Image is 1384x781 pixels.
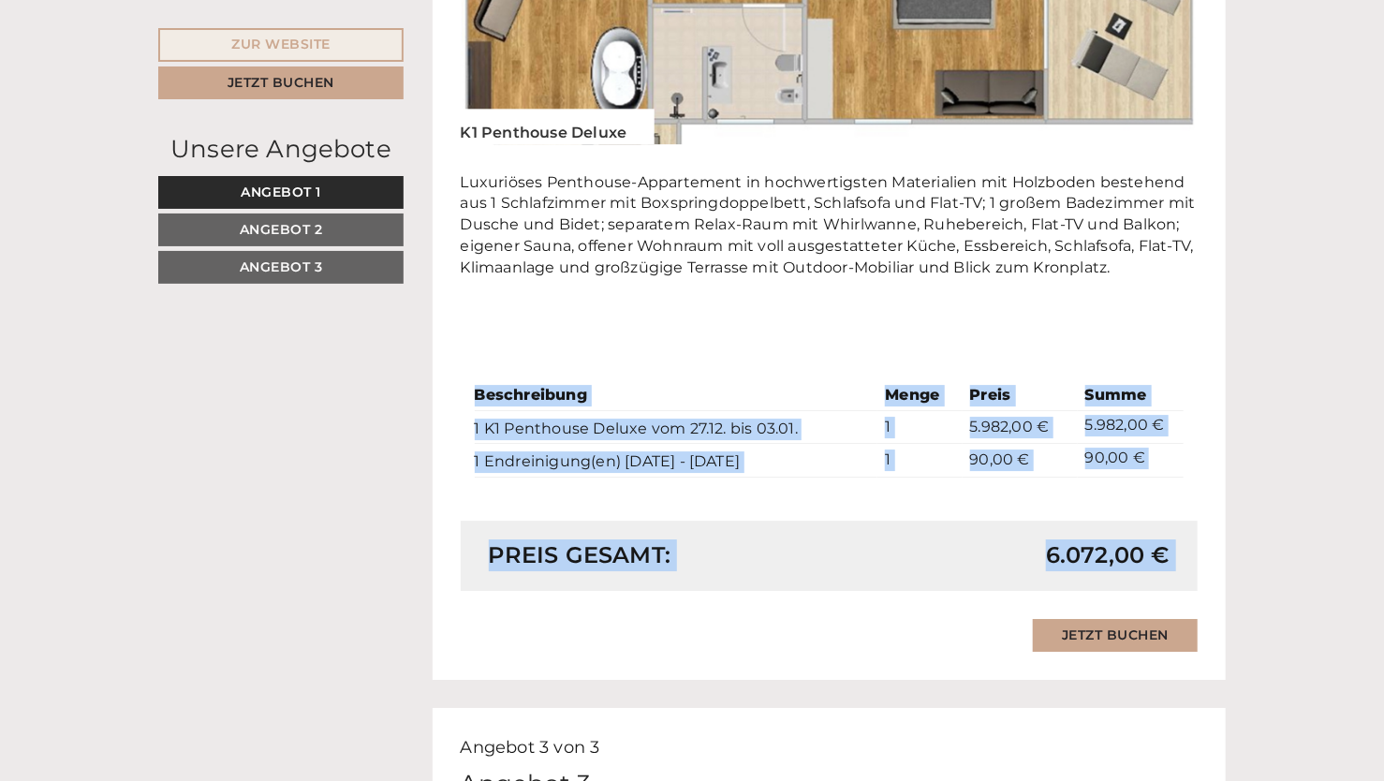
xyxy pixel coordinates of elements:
[475,381,878,410] th: Beschreibung
[1078,381,1184,410] th: Summe
[877,444,962,478] td: 1
[158,28,404,62] a: Zur Website
[970,450,1030,468] span: 90,00 €
[158,66,404,99] a: Jetzt buchen
[475,539,830,571] div: Preis gesamt:
[1078,410,1184,444] td: 5.982,00 €
[877,410,962,444] td: 1
[475,444,878,478] td: 1 Endreinigung(en) [DATE] - [DATE]
[240,221,323,238] span: Angebot 2
[1046,539,1170,571] span: 6.072,00 €
[461,109,655,144] div: K1 Penthouse Deluxe
[963,381,1078,410] th: Preis
[240,258,323,275] span: Angebot 3
[461,172,1199,301] p: Luxuriöses Penthouse-Appartement in hochwertigsten Materialien mit Holzboden bestehend aus 1 Schl...
[1033,619,1198,652] a: Jetzt buchen
[158,132,404,167] div: Unsere Angebote
[970,418,1050,435] span: 5.982,00 €
[475,410,878,444] td: 1 K1 Penthouse Deluxe vom 27.12. bis 03.01.
[241,184,321,200] span: Angebot 1
[461,737,600,758] span: Angebot 3 von 3
[877,381,962,410] th: Menge
[1078,444,1184,478] td: 90,00 €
